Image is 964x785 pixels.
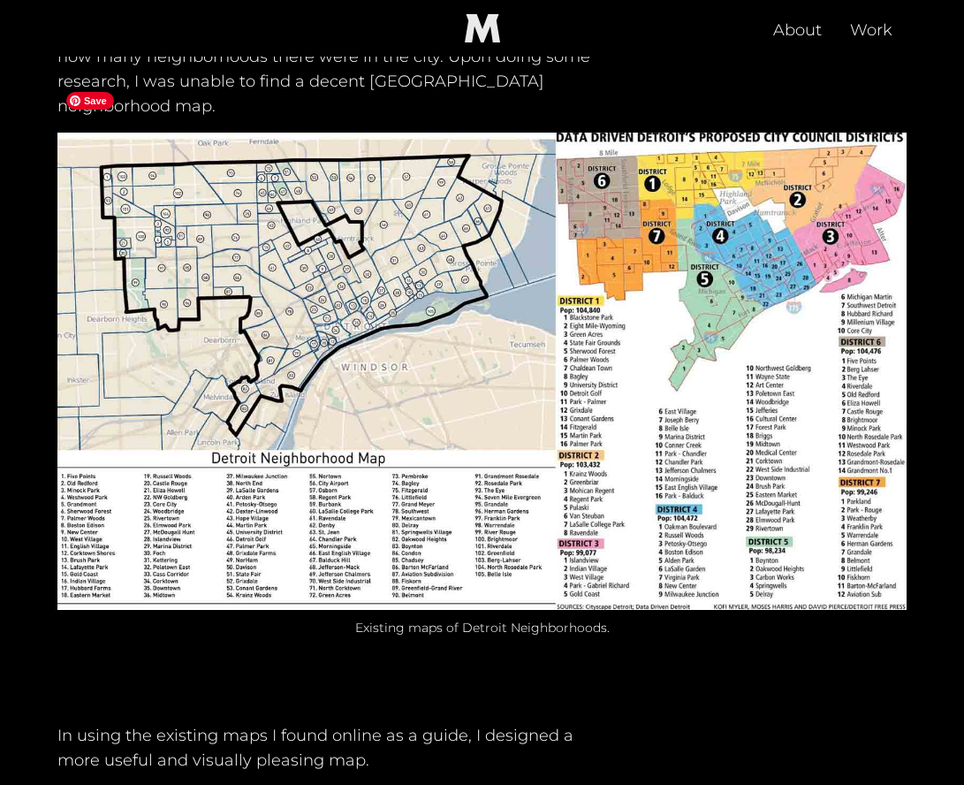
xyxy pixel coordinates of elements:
p: In starting to explore downtown more on my bike, I began to wonder how many neighborhoods there w... [57,19,610,133]
img: "M" logo [454,14,511,42]
span: Save [66,92,114,110]
img: Examples of Detroit neighborhood maps I found online that were hard to read. [57,133,907,611]
div: Existing maps of Detroit Neighborhoods. [104,617,860,638]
